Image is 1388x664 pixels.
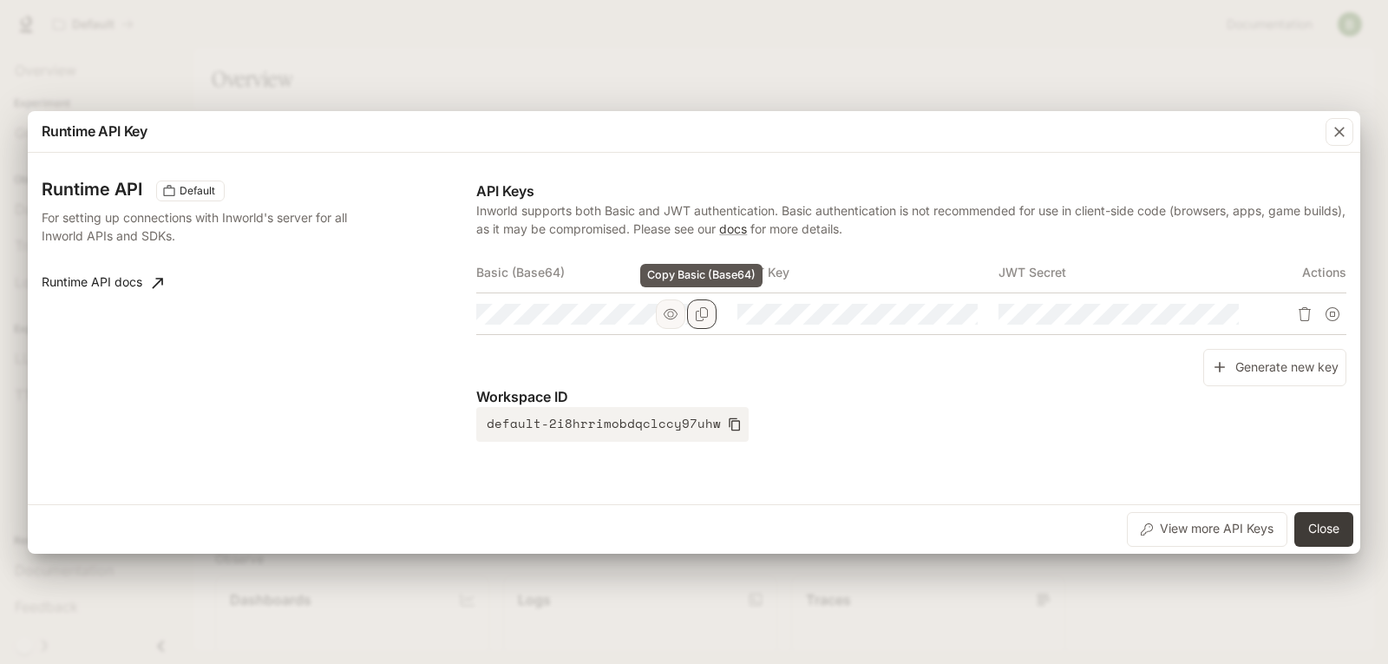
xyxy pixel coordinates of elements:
th: JWT Key [737,252,998,293]
a: docs [719,221,747,236]
button: Copy Basic (Base64) [687,299,717,329]
span: Default [173,183,222,199]
div: Copy Basic (Base64) [640,264,763,287]
button: View more API Keys [1127,512,1287,547]
th: Actions [1260,252,1346,293]
button: default-2i8hrrimobdqclccy97uhw [476,407,749,442]
p: Inworld supports both Basic and JWT authentication. Basic authentication is not recommended for u... [476,201,1346,238]
button: Delete API key [1291,300,1319,328]
a: Runtime API docs [35,266,170,300]
th: JWT Secret [998,252,1260,293]
div: These keys will apply to your current workspace only [156,181,225,201]
p: Workspace ID [476,386,1346,407]
p: Runtime API Key [42,121,147,141]
button: Generate new key [1203,349,1346,386]
th: Basic (Base64) [476,252,737,293]
button: Close [1294,512,1353,547]
h3: Runtime API [42,181,142,198]
p: API Keys [476,181,1346,201]
p: For setting up connections with Inworld's server for all Inworld APIs and SDKs. [42,208,357,245]
button: Suspend API key [1319,300,1346,328]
